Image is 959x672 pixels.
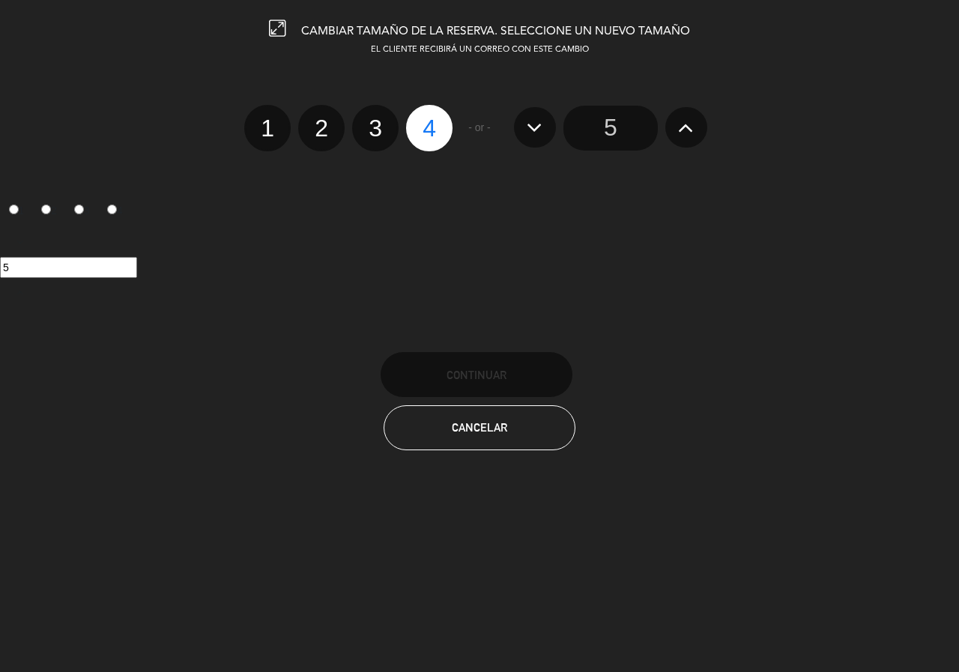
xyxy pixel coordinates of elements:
[447,369,506,381] span: Continuar
[107,205,117,214] input: 4
[406,105,453,151] label: 4
[381,352,572,397] button: Continuar
[244,105,291,151] label: 1
[452,421,507,434] span: Cancelar
[468,119,491,136] span: - or -
[33,199,66,224] label: 2
[384,405,575,450] button: Cancelar
[371,46,589,54] span: EL CLIENTE RECIBIRÁ UN CORREO CON ESTE CAMBIO
[301,25,690,37] span: CAMBIAR TAMAÑO DE LA RESERVA. SELECCIONE UN NUEVO TAMAÑO
[41,205,51,214] input: 2
[298,105,345,151] label: 2
[74,205,84,214] input: 3
[9,205,19,214] input: 1
[98,199,131,224] label: 4
[352,105,399,151] label: 3
[66,199,99,224] label: 3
